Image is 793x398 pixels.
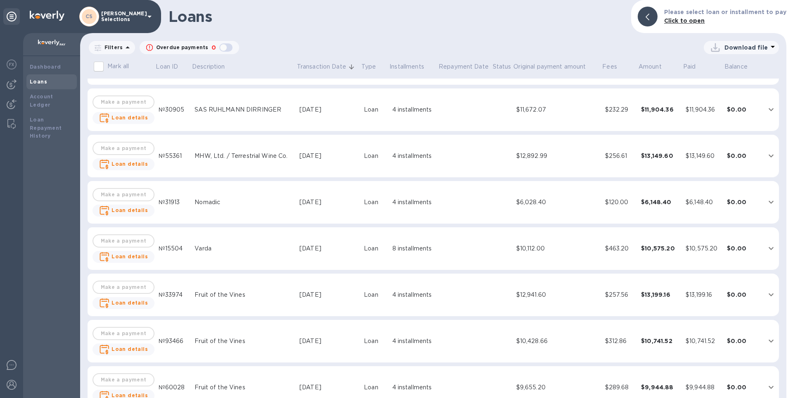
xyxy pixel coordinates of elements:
[727,291,760,299] div: $0.00
[641,383,679,391] div: $9,944.88
[211,43,216,52] p: 0
[112,300,148,306] b: Loan details
[516,383,598,392] div: $9,655.20
[159,244,188,253] div: №15504
[392,291,435,299] div: 4 installments
[392,198,435,207] div: 4 installments
[389,62,424,71] p: Installments
[641,291,679,299] div: $13,199.16
[299,291,357,299] div: [DATE]
[299,337,357,346] div: [DATE]
[112,161,148,167] b: Loan details
[516,198,598,207] div: $6,028.40
[765,103,777,116] button: expand row
[686,198,720,207] div: $6,148.40
[299,244,357,253] div: [DATE]
[3,8,20,25] div: Unpin categories
[727,383,760,391] div: $0.00
[364,291,385,299] div: Loan
[724,43,768,52] p: Download file
[299,383,357,392] div: [DATE]
[602,62,628,71] span: Fees
[727,337,760,345] div: $0.00
[664,17,705,24] b: Click to open
[727,244,760,253] div: $0.00
[101,44,123,51] p: Filters
[101,11,142,22] p: [PERSON_NAME] Selections
[389,62,435,71] span: Installments
[299,152,357,160] div: [DATE]
[765,196,777,208] button: expand row
[605,383,635,392] div: $289.68
[686,152,720,160] div: $13,149.60
[639,62,662,71] p: Amount
[513,62,586,71] p: Original payment amount
[7,60,17,69] img: Foreign exchange
[683,62,696,71] p: Paid
[93,343,154,355] button: Loan details
[195,105,293,114] div: SAS RUHLMANN DIRRINGER
[112,346,148,352] b: Loan details
[639,62,672,71] span: Amount
[392,105,435,114] div: 4 installments
[686,291,720,299] div: $13,199.16
[727,198,760,206] div: $0.00
[686,383,720,392] div: $9,944.88
[765,335,777,347] button: expand row
[159,291,188,299] div: №33974
[392,383,435,392] div: 4 installments
[93,297,154,309] button: Loan details
[364,244,385,253] div: Loan
[30,79,47,85] b: Loans
[297,62,346,71] p: Transaction Date
[93,205,154,217] button: Loan details
[364,152,385,160] div: Loan
[765,150,777,162] button: expand row
[299,198,357,207] div: [DATE]
[364,337,385,346] div: Loan
[159,198,188,207] div: №31913
[93,112,154,124] button: Loan details
[516,105,598,114] div: $11,672.07
[641,244,679,253] div: $10,575.20
[641,105,679,114] div: $11,904.36
[112,253,148,260] b: Loan details
[513,62,596,71] span: Original payment amount
[605,291,635,299] div: $257.56
[686,244,720,253] div: $10,575.20
[361,62,387,71] span: Type
[299,105,357,114] div: [DATE]
[439,62,489,71] p: Repayment Date
[727,105,760,114] div: $0.00
[392,244,435,253] div: 8 installments
[516,337,598,346] div: $10,428.66
[392,152,435,160] div: 4 installments
[195,152,293,160] div: MHW, Ltd. / Terrestrial Wine Co.
[765,381,777,393] button: expand row
[493,62,511,71] p: Status
[112,114,148,121] b: Loan details
[605,198,635,207] div: $120.00
[605,152,635,160] div: $256.61
[516,152,598,160] div: $12,892.99
[683,62,707,71] span: Paid
[140,41,239,54] button: Overdue payments0
[516,244,598,253] div: $10,112.00
[724,62,748,71] p: Balance
[686,337,720,346] div: $10,741.52
[156,62,189,71] span: Loan ID
[364,105,385,114] div: Loan
[727,152,760,160] div: $0.00
[30,93,53,108] b: Account Ledger
[159,105,188,114] div: №30905
[107,62,129,71] p: Mark all
[364,198,385,207] div: Loan
[169,8,624,25] h1: Loans
[195,337,293,346] div: Fruit of the Vines
[605,105,635,114] div: $232.29
[765,242,777,255] button: expand row
[361,62,376,71] p: Type
[192,62,235,71] span: Description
